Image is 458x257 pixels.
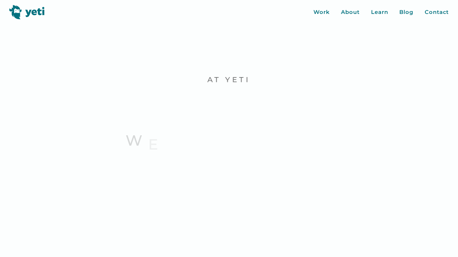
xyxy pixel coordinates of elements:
[399,8,413,16] a: Blog
[108,75,349,85] p: At Yeti
[371,8,388,16] a: Learn
[425,8,449,16] a: Contact
[9,5,45,19] img: Yeti logo
[341,8,360,16] a: About
[313,8,330,16] a: Work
